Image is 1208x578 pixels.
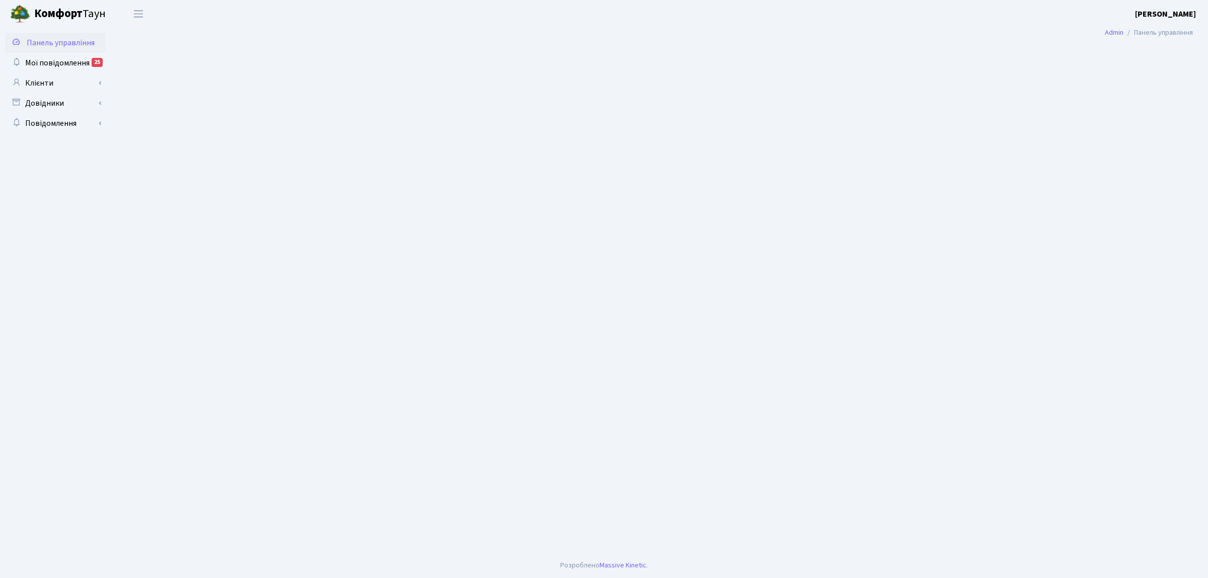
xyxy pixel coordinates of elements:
b: [PERSON_NAME] [1135,9,1196,20]
b: Комфорт [34,6,83,22]
span: Панель управління [27,37,95,48]
a: Повідомлення [5,113,106,133]
span: Мої повідомлення [25,57,90,68]
a: Панель управління [5,33,106,53]
div: 25 [92,58,103,67]
a: [PERSON_NAME] [1135,8,1196,20]
button: Переключити навігацію [126,6,151,22]
span: Таун [34,6,106,23]
div: Розроблено . [560,560,648,571]
a: Довідники [5,93,106,113]
a: Admin [1105,27,1123,38]
nav: breadcrumb [1090,22,1208,43]
a: Мої повідомлення25 [5,53,106,73]
img: logo.png [10,4,30,24]
a: Massive Kinetic [599,560,646,570]
a: Клієнти [5,73,106,93]
li: Панель управління [1123,27,1193,38]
